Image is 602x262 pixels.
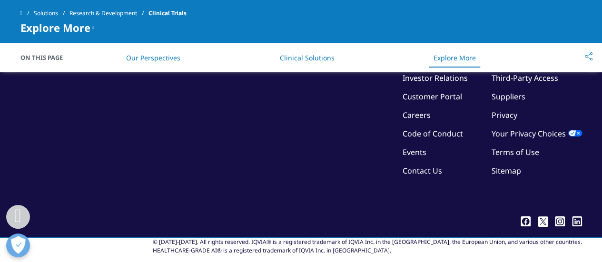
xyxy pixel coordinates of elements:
a: Clinical Solutions [279,53,334,62]
a: Code of Conduct [403,128,463,139]
a: Solutions [34,5,69,22]
a: Investor Relations [403,73,468,83]
a: Our Perspectives [126,53,180,62]
span: On This Page [20,53,73,62]
div: © [DATE]-[DATE]. All rights reserved. IQVIA® is a registered trademark of IQVIA Inc. in the [GEOG... [153,238,582,255]
a: Customer Portal [403,91,462,102]
a: Research & Development [69,5,148,22]
a: Events [403,147,426,157]
a: Suppliers [492,91,525,102]
a: Third-Party Access [492,73,558,83]
a: Contact Us [403,165,442,176]
span: Explore More [20,22,90,33]
a: Sitemap [492,165,521,176]
span: Clinical Trials [148,5,187,22]
a: Explore More [434,53,476,62]
a: Your Privacy Choices [492,128,582,139]
a: Careers [403,110,431,120]
button: Open Preferences [6,233,30,257]
a: Privacy [492,110,517,120]
a: Terms of Use [492,147,539,157]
